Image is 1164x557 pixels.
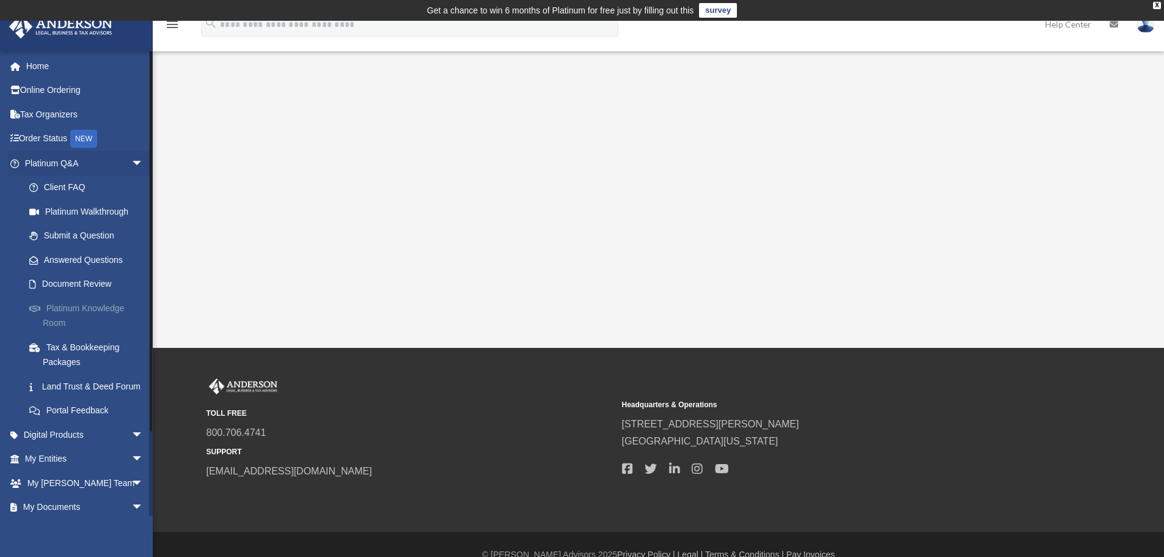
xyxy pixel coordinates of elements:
a: Digital Productsarrow_drop_down [9,422,162,447]
img: Anderson Advisors Platinum Portal [207,378,280,394]
a: Platinum Walkthrough [17,199,162,224]
a: My Entitiesarrow_drop_down [9,447,162,471]
i: menu [165,17,180,32]
a: Tax & Bookkeeping Packages [17,335,162,374]
a: Client FAQ [17,175,162,200]
a: [EMAIL_ADDRESS][DOMAIN_NAME] [207,466,372,476]
i: search [204,17,218,30]
a: Submit a Question [17,224,162,248]
a: Home [9,54,162,78]
div: NEW [70,130,97,148]
span: arrow_drop_down [131,447,156,472]
a: [STREET_ADDRESS][PERSON_NAME] [622,419,799,429]
span: arrow_drop_down [131,151,156,176]
a: My Documentsarrow_drop_down [9,495,162,520]
a: Platinum Knowledge Room [17,296,162,335]
a: Portal Feedback [17,399,162,423]
div: Get a chance to win 6 months of Platinum for free just by filling out this [427,3,694,18]
span: arrow_drop_down [131,422,156,448]
a: Order StatusNEW [9,127,162,152]
a: Land Trust & Deed Forum [17,374,162,399]
span: arrow_drop_down [131,471,156,496]
small: TOLL FREE [207,407,613,420]
div: close [1153,2,1161,9]
a: [GEOGRAPHIC_DATA][US_STATE] [622,436,778,446]
a: Answered Questions [17,248,162,272]
span: arrow_drop_down [131,495,156,520]
a: menu [165,21,180,32]
img: Anderson Advisors Platinum Portal [5,15,116,39]
a: My [PERSON_NAME] Teamarrow_drop_down [9,471,162,495]
small: SUPPORT [207,446,613,459]
a: Tax Organizers [9,102,162,127]
a: 800.706.4741 [207,427,266,438]
a: survey [699,3,737,18]
a: Platinum Q&Aarrow_drop_down [9,151,162,175]
img: User Pic [1137,15,1155,33]
a: Online Ordering [9,78,162,103]
a: Document Review [17,272,156,297]
small: Headquarters & Operations [622,399,1029,411]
